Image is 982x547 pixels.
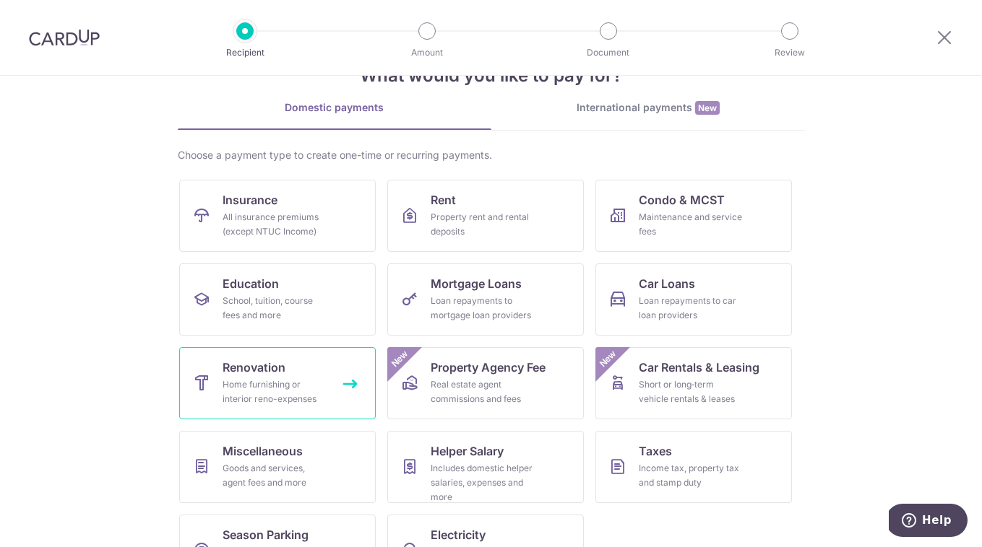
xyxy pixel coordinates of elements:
h4: What would you like to pay for? [178,63,805,89]
a: MiscellaneousGoods and services, agent fees and more [179,431,376,503]
span: Property Agency Fee [431,359,546,376]
div: Maintenance and service fees [639,210,743,239]
img: CardUp [29,29,100,46]
span: Season Parking [223,526,309,543]
p: Document [555,45,662,60]
a: EducationSchool, tuition, course fees and more [179,263,376,336]
a: Car Rentals & LeasingShort or long‑term vehicle rentals & leasesNew [595,347,792,419]
a: Car LoansLoan repayments to car loan providers [595,263,792,336]
span: New [387,347,411,371]
div: International payments [491,100,805,115]
span: Car Loans [639,275,695,292]
a: Mortgage LoansLoan repayments to mortgage loan providers [387,263,584,336]
span: Helper Salary [431,442,504,460]
div: School, tuition, course fees and more [223,294,327,323]
iframe: Opens a widget where you can find more information [889,504,968,540]
div: Home furnishing or interior reno-expenses [223,377,327,406]
a: Helper SalaryIncludes domestic helper salaries, expenses and more [387,431,584,503]
div: Goods and services, agent fees and more [223,461,327,490]
div: All insurance premiums (except NTUC Income) [223,210,327,239]
span: Insurance [223,191,277,209]
div: Short or long‑term vehicle rentals & leases [639,377,743,406]
span: Taxes [639,442,672,460]
span: Mortgage Loans [431,275,522,292]
div: Income tax, property tax and stamp duty [639,461,743,490]
a: Condo & MCSTMaintenance and service fees [595,180,792,252]
span: New [695,101,720,115]
div: Includes domestic helper salaries, expenses and more [431,461,535,504]
span: Miscellaneous [223,442,303,460]
span: New [595,347,619,371]
span: Education [223,275,279,292]
div: Choose a payment type to create one-time or recurring payments. [178,148,805,162]
a: Property Agency FeeReal estate agent commissions and feesNew [387,347,584,419]
div: Loan repayments to mortgage loan providers [431,294,535,323]
a: InsuranceAll insurance premiums (except NTUC Income) [179,180,376,252]
div: Domestic payments [178,100,491,115]
p: Amount [374,45,481,60]
span: Electricity [431,526,486,543]
a: RenovationHome furnishing or interior reno-expenses [179,347,376,419]
p: Recipient [191,45,298,60]
p: Review [736,45,843,60]
span: Renovation [223,359,285,376]
div: Loan repayments to car loan providers [639,294,743,323]
span: Condo & MCST [639,191,725,209]
a: RentProperty rent and rental deposits [387,180,584,252]
span: Car Rentals & Leasing [639,359,759,376]
div: Real estate agent commissions and fees [431,377,535,406]
span: Rent [431,191,456,209]
div: Property rent and rental deposits [431,210,535,239]
a: TaxesIncome tax, property tax and stamp duty [595,431,792,503]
